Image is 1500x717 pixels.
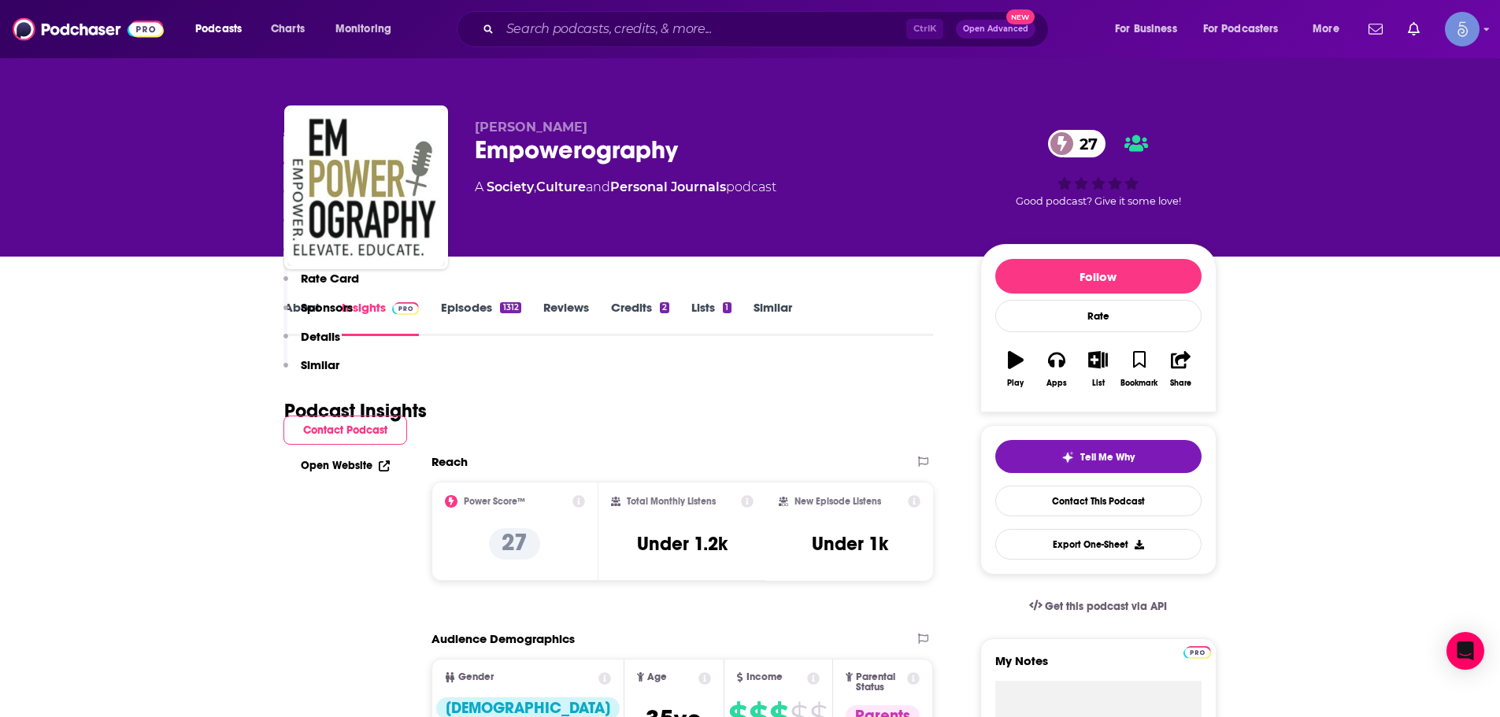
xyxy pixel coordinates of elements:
a: Episodes1312 [441,300,520,336]
span: For Podcasters [1203,18,1279,40]
div: Search podcasts, credits, & more... [472,11,1064,47]
button: open menu [184,17,262,42]
a: Get this podcast via API [1017,587,1180,626]
a: Open Website [301,459,390,472]
button: Play [995,341,1036,397]
button: Details [283,329,340,358]
div: A podcast [475,178,776,197]
button: open menu [1193,17,1302,42]
img: User Profile [1445,12,1480,46]
p: Similar [301,357,339,372]
button: Contact Podcast [283,416,407,445]
img: Podchaser - Follow, Share and Rate Podcasts [13,14,164,44]
h2: Power Score™ [464,496,525,507]
span: Get this podcast via API [1045,600,1167,613]
span: New [1006,9,1035,24]
span: Charts [271,18,305,40]
div: Rate [995,300,1202,332]
img: tell me why sparkle [1061,451,1074,464]
button: open menu [1302,17,1359,42]
img: Podchaser Pro [1183,646,1211,659]
img: Empowerography [287,109,445,266]
button: Export One-Sheet [995,529,1202,560]
span: [PERSON_NAME] [475,120,587,135]
span: For Business [1115,18,1177,40]
p: 27 [489,528,540,560]
span: Monitoring [335,18,391,40]
div: 1312 [500,302,520,313]
span: Open Advanced [963,25,1028,33]
span: Age [647,672,667,682]
span: Gender [458,672,494,682]
div: Open Intercom Messenger [1446,632,1484,670]
a: Lists1 [691,300,731,336]
a: Society [487,179,534,194]
button: Sponsors [283,300,353,329]
div: List [1092,379,1105,388]
label: My Notes [995,653,1202,681]
a: Culture [536,179,586,194]
h2: Audience Demographics [431,631,575,646]
span: Ctrl K [906,19,943,39]
div: 1 [723,302,731,313]
button: open menu [324,17,412,42]
span: , [534,179,536,194]
span: Parental Status [856,672,905,693]
div: Apps [1046,379,1067,388]
a: Personal Journals [610,179,726,194]
span: 27 [1064,130,1106,157]
button: List [1077,341,1118,397]
div: Share [1170,379,1191,388]
button: tell me why sparkleTell Me Why [995,440,1202,473]
span: Good podcast? Give it some love! [1016,195,1181,207]
h3: Under 1.2k [637,532,728,556]
a: Similar [754,300,792,336]
button: Similar [283,357,339,386]
h2: New Episode Listens [794,496,881,507]
div: Bookmark [1120,379,1157,388]
div: 2 [660,302,669,313]
a: Credits2 [611,300,669,336]
a: Reviews [543,300,589,336]
span: and [586,179,610,194]
a: Show notifications dropdown [1362,16,1389,43]
button: Apps [1036,341,1077,397]
button: Open AdvancedNew [956,20,1035,39]
a: Show notifications dropdown [1402,16,1426,43]
button: Follow [995,259,1202,294]
div: Play [1007,379,1024,388]
span: Income [746,672,783,682]
h2: Reach [431,454,468,469]
a: Charts [261,17,314,42]
button: open menu [1104,17,1197,42]
a: Contact This Podcast [995,486,1202,516]
div: 27Good podcast? Give it some love! [980,120,1217,217]
p: Details [301,329,340,344]
span: Podcasts [195,18,242,40]
button: Show profile menu [1445,12,1480,46]
h3: Under 1k [812,532,888,556]
a: Pro website [1183,644,1211,659]
span: Tell Me Why [1080,451,1135,464]
input: Search podcasts, credits, & more... [500,17,906,42]
span: Logged in as Spiral5-G1 [1445,12,1480,46]
button: Bookmark [1119,341,1160,397]
h2: Total Monthly Listens [627,496,716,507]
span: More [1313,18,1339,40]
p: Sponsors [301,300,353,315]
a: 27 [1048,130,1106,157]
button: Share [1160,341,1201,397]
